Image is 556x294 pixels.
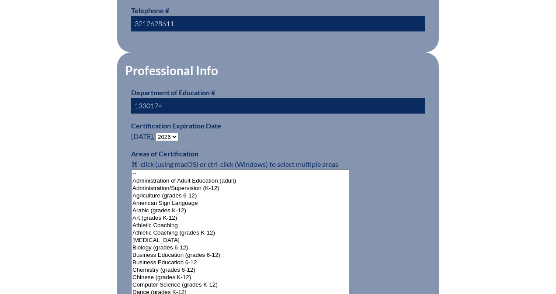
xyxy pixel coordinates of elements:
[132,252,349,259] option: Business Education (grades 6-12)
[132,222,349,229] option: Athletic Coaching
[132,200,349,207] option: American Sign Language
[132,229,349,237] option: Athletic Coaching (grades K-12)
[132,259,349,266] option: Business Education 6-12
[124,63,219,78] legend: Professional Info
[131,88,215,97] label: Department of Education #
[132,207,349,214] option: Arabic (grades K-12)
[132,274,349,281] option: Chinese (grades K-12)
[132,192,349,200] option: Agriculture (grades 6-12)
[132,185,349,192] option: Administration/Supervision (K-12)
[132,170,349,177] option: --
[132,281,349,289] option: Computer Science (grades K-12)
[132,244,349,252] option: Biology (grades 6-12)
[131,149,198,158] label: Areas of Certification
[131,132,154,140] span: [DATE],
[132,177,349,185] option: Administration of Adult Education (adult)
[132,266,349,274] option: Chemistry (grades 6-12)
[132,214,349,222] option: Art (grades K-12)
[131,121,221,130] label: Certification Expiration Date
[131,6,169,14] label: Telephone #
[132,237,349,244] option: [MEDICAL_DATA]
